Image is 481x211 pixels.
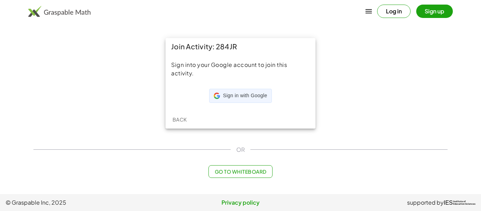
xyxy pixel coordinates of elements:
span: Sign in with Google [223,92,267,99]
span: supported by [407,198,444,207]
span: Back [172,116,187,123]
div: Sign in with Google [209,89,271,103]
a: IESInstitute ofEducation Sciences [444,198,475,207]
button: Back [168,113,191,126]
span: IES [444,199,453,206]
a: Privacy policy [162,198,319,207]
div: Sign into your Google account to join this activity. [171,61,310,77]
button: Sign up [416,5,453,18]
button: Log in [377,5,411,18]
span: Go to Whiteboard [214,168,266,175]
span: © Graspable Inc, 2025 [6,198,162,207]
button: Go to Whiteboard [208,165,272,178]
span: OR [236,145,245,154]
div: Join Activity: 284JR [165,38,316,55]
span: Institute of Education Sciences [453,200,475,205]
